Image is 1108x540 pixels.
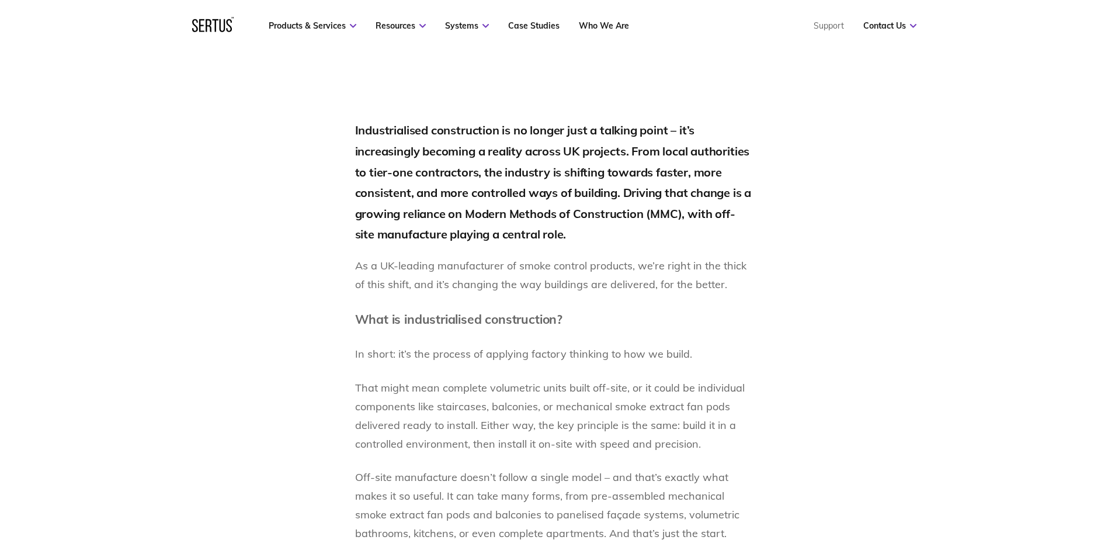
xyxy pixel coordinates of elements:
a: Who We Are [579,20,629,31]
a: Contact Us [863,20,916,31]
iframe: Chat Widget [1050,484,1108,540]
p: In short: it’s the process of applying factory thinking to how we build. [355,345,753,364]
a: Systems [445,20,489,31]
a: Products & Services [269,20,356,31]
p: That might mean complete volumetric units built off-site, or it could be individual components li... [355,379,753,454]
p: As a UK-leading manufacturer of smoke control products, we’re right in the thick of this shift, a... [355,257,753,294]
a: Support [814,20,844,31]
h3: What is industrialised construction? [355,309,753,330]
a: Case Studies [508,20,560,31]
a: Resources [376,20,426,31]
h2: Industrialised construction is no longer just a talking point – it’s increasingly becoming a real... [355,120,753,245]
